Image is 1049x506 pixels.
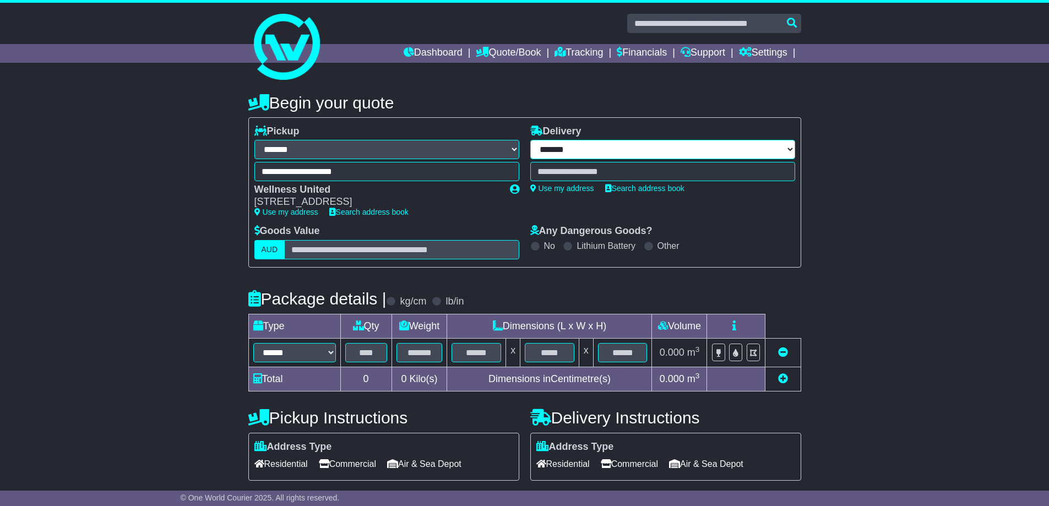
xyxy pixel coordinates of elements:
[400,296,426,308] label: kg/cm
[601,455,658,472] span: Commercial
[254,441,332,453] label: Address Type
[506,338,520,367] td: x
[579,338,593,367] td: x
[254,240,285,259] label: AUD
[687,347,700,358] span: m
[605,184,684,193] a: Search address book
[340,314,392,338] td: Qty
[248,409,519,427] h4: Pickup Instructions
[401,373,406,384] span: 0
[254,455,308,472] span: Residential
[695,372,700,380] sup: 3
[248,367,340,391] td: Total
[340,367,392,391] td: 0
[254,225,320,237] label: Goods Value
[778,347,788,358] a: Remove this item
[660,347,684,358] span: 0.000
[248,94,801,112] h4: Begin your quote
[329,208,409,216] a: Search address book
[447,314,652,338] td: Dimensions (L x W x H)
[530,126,581,138] label: Delivery
[530,225,653,237] label: Any Dangerous Goods?
[392,367,447,391] td: Kilo(s)
[652,314,707,338] td: Volume
[445,296,464,308] label: lb/in
[530,184,594,193] a: Use my address
[181,493,340,502] span: © One World Courier 2025. All rights reserved.
[447,367,652,391] td: Dimensions in Centimetre(s)
[254,184,499,196] div: Wellness United
[681,44,725,63] a: Support
[319,455,376,472] span: Commercial
[577,241,635,251] label: Lithium Battery
[387,455,461,472] span: Air & Sea Depot
[248,314,340,338] td: Type
[254,126,300,138] label: Pickup
[657,241,680,251] label: Other
[695,345,700,353] sup: 3
[530,409,801,427] h4: Delivery Instructions
[476,44,541,63] a: Quote/Book
[254,208,318,216] a: Use my address
[254,196,499,208] div: [STREET_ADDRESS]
[739,44,787,63] a: Settings
[669,455,743,472] span: Air & Sea Depot
[544,241,555,251] label: No
[617,44,667,63] a: Financials
[392,314,447,338] td: Weight
[660,373,684,384] span: 0.000
[536,455,590,472] span: Residential
[687,373,700,384] span: m
[778,373,788,384] a: Add new item
[555,44,603,63] a: Tracking
[248,290,387,308] h4: Package details |
[536,441,614,453] label: Address Type
[404,44,463,63] a: Dashboard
